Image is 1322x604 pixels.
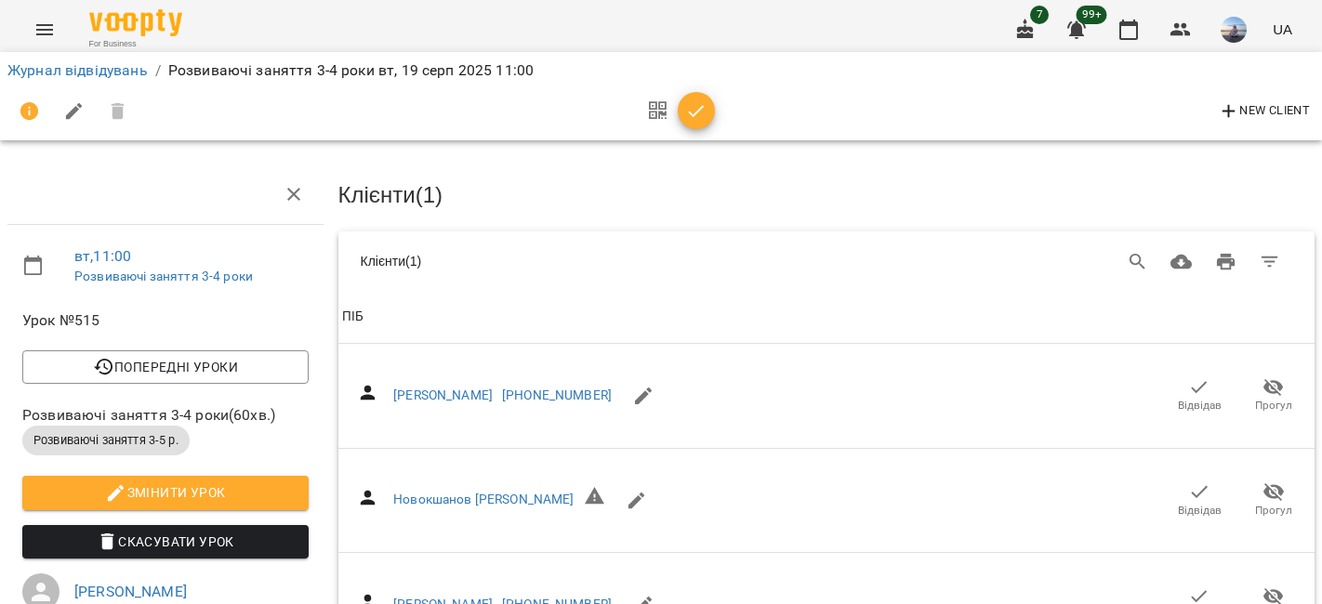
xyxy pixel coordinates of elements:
h6: Невірний формат телефону ${ phone } [584,485,606,515]
img: Voopty Logo [89,9,182,36]
button: Search [1116,240,1160,284]
span: For Business [89,38,182,50]
span: Змінити урок [37,481,294,504]
span: ПІБ [342,306,1312,328]
a: [PHONE_NUMBER] [502,387,612,402]
span: Попередні уроки [37,356,294,378]
button: Фільтр [1248,240,1292,284]
span: Скасувати Урок [37,531,294,553]
button: Попередні уроки [22,350,309,384]
button: Друк [1204,240,1249,284]
button: Відвідав [1162,474,1236,526]
span: Розвиваючі заняття 3-5 р. [22,432,190,449]
span: New Client [1218,100,1310,123]
div: Клієнти ( 1 ) [361,252,769,270]
a: Журнал відвідувань [7,61,148,79]
span: Відвідав [1178,503,1222,519]
span: UA [1273,20,1292,39]
div: Table Toolbar [338,231,1315,291]
button: Скасувати Урок [22,525,309,558]
button: Прогул [1236,370,1311,422]
span: Відвідав [1178,398,1222,414]
a: [PERSON_NAME] [393,387,493,402]
button: Прогул [1236,474,1311,526]
button: Menu [22,7,67,52]
h3: Клієнти ( 1 ) [338,183,1315,207]
span: Урок №515 [22,309,309,332]
span: 7 [1030,6,1049,24]
span: Прогул [1255,398,1292,414]
a: Новокшанов [PERSON_NAME] [393,492,575,506]
span: Розвиваючі заняття 3-4 роки ( 60 хв. ) [22,404,309,427]
button: UA [1265,12,1300,46]
button: Завантажити CSV [1159,240,1204,284]
img: a5695baeaf149ad4712b46ffea65b4f5.jpg [1221,17,1247,43]
p: Розвиваючі заняття 3-4 роки вт, 19 серп 2025 11:00 [168,59,534,82]
nav: breadcrumb [7,59,1315,82]
span: Прогул [1255,503,1292,519]
button: Змінити урок [22,476,309,509]
button: New Client [1213,97,1315,126]
span: 99+ [1077,6,1107,24]
div: ПІБ [342,306,364,328]
div: Sort [342,306,364,328]
a: вт , 11:00 [74,247,131,265]
li: / [155,59,161,82]
a: [PERSON_NAME] [74,583,187,600]
a: Розвиваючі заняття 3-4 роки [74,269,253,283]
button: Відвідав [1162,370,1236,422]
